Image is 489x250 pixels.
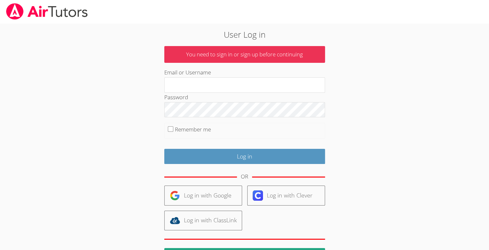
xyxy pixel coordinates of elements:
img: google-logo-50288ca7cdecda66e5e0955fdab243c47b7ad437acaf1139b6f446037453330a.svg [170,190,180,201]
a: Log in with Clever [247,186,325,205]
label: Remember me [175,126,211,133]
h2: User Log in [113,28,376,41]
a: Log in with ClassLink [164,211,242,230]
img: clever-logo-6eab21bc6e7a338710f1a6ff85c0baf02591cd810cc4098c63d3a4b26e2feb20.svg [253,190,263,201]
input: Log in [164,149,325,164]
p: You need to sign in or sign up before continuing [164,46,325,63]
label: Password [164,93,188,101]
label: Email or Username [164,69,211,76]
img: airtutors_banner-c4298cdbf04f3fff15de1276eac7730deb9818008684d7c2e4769d2f7ddbe033.png [5,3,88,20]
a: Log in with Google [164,186,242,205]
div: OR [241,172,248,181]
img: classlink-logo-d6bb404cc1216ec64c9a2012d9dc4662098be43eaf13dc465df04b49fa7ab582.svg [170,215,180,226]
